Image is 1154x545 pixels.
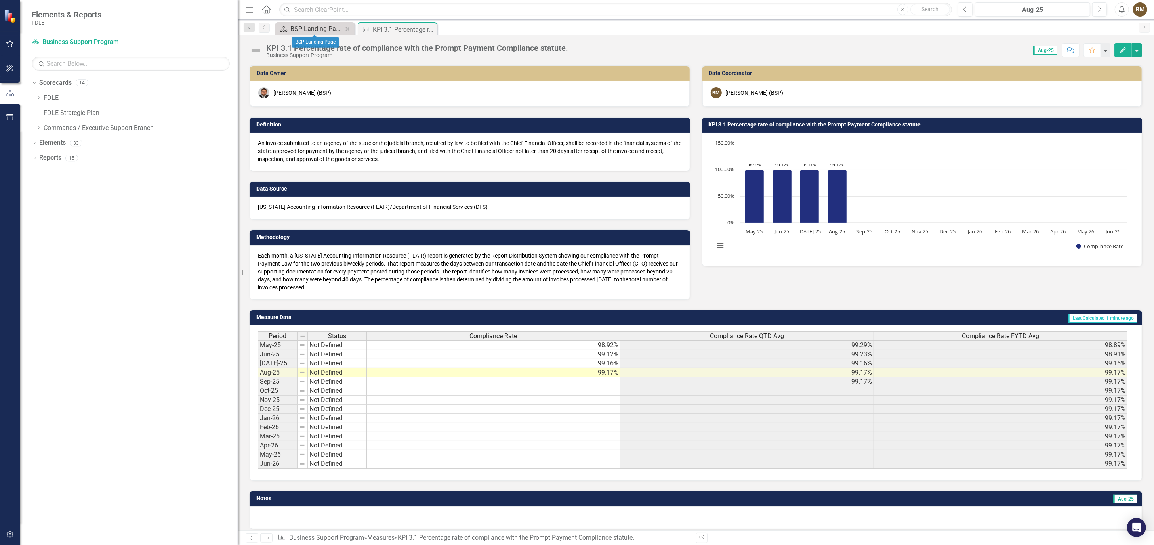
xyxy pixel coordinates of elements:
button: Search [910,4,950,15]
div: BSP Landing Page [290,24,343,34]
a: Elements [39,138,66,147]
td: 99.17% [874,432,1127,441]
td: 99.16% [367,359,620,368]
p: [US_STATE] Accounting Information Resource (FLAIR)/Department of Financial Services (DFS) [258,203,682,211]
div: Chart. Highcharts interactive chart. [710,139,1134,258]
text: 99.17% [830,162,844,168]
a: FDLE [44,94,238,103]
td: Not Defined [308,414,367,423]
span: Aug-25 [1113,495,1137,503]
path: Jul-25, 99.16. Compliance Rate. [800,170,819,223]
a: FDLE Strategic Plan [44,109,238,118]
td: 99.17% [874,441,1127,450]
span: Elements & Reports [32,10,101,19]
div: KPI 3.1 Percentage rate of compliance with the Prompt Payment Compliance statute. [373,25,435,34]
td: 99.17% [874,377,1127,386]
path: Jun-25, 99.12. Compliance Rate. [773,170,792,223]
td: 99.17% [620,368,874,377]
a: Reports [39,153,61,163]
button: Aug-25 [975,2,1090,17]
div: KPI 3.1 Percentage rate of compliance with the Prompt Payment Compliance statute. [398,534,634,541]
img: 8DAGhfEEPCf229AAAAAElFTkSuQmCC [299,360,305,367]
td: Feb-26 [258,423,298,432]
img: 8DAGhfEEPCf229AAAAAElFTkSuQmCC [299,415,305,421]
img: 8DAGhfEEPCf229AAAAAElFTkSuQmCC [299,451,305,458]
span: Compliance Rate QTD Avg [710,333,784,340]
text: Jan-26 [967,228,982,235]
td: 99.17% [874,459,1127,469]
a: BSP Landing Page [277,24,343,34]
td: 99.16% [874,359,1127,368]
td: 99.12% [367,350,620,359]
td: 99.17% [874,368,1127,377]
text: 100.00% [715,166,734,173]
text: 98.92% [748,162,761,168]
text: Compliance Rate [1084,243,1123,250]
span: Period [269,333,287,340]
td: Not Defined [308,359,367,368]
td: Not Defined [308,368,367,377]
td: Dec-25 [258,405,298,414]
text: 150.00% [715,139,734,146]
button: View chart menu, Chart [714,240,725,251]
td: May-26 [258,450,298,459]
text: Mar-26 [1022,228,1039,235]
td: Jun-25 [258,350,298,359]
td: Oct-25 [258,386,298,396]
td: Not Defined [308,450,367,459]
text: [DATE]-25 [798,228,820,235]
td: Not Defined [308,350,367,359]
input: Search ClearPoint... [279,3,952,17]
td: Aug-25 [258,368,298,377]
span: Compliance Rate [470,333,517,340]
span: Compliance Rate FYTD Avg [962,333,1039,340]
td: Mar-26 [258,432,298,441]
td: Not Defined [308,432,367,441]
text: May-26 [1077,228,1094,235]
td: 99.16% [620,359,874,368]
img: Mike Moore [258,87,269,98]
p: Each month, a [US_STATE] Accounting Information Resource (FLAIR) report is generated by the Repor... [258,252,682,291]
a: Measures [367,534,395,541]
input: Search Below... [32,57,230,71]
img: 8DAGhfEEPCf229AAAAAElFTkSuQmCC [299,397,305,403]
td: 99.17% [874,396,1127,405]
td: Not Defined [308,405,367,414]
text: Apr-26 [1050,228,1066,235]
td: 99.17% [874,450,1127,459]
h3: Data Coordinator [709,70,1138,76]
td: 99.17% [874,386,1127,396]
button: BM [1133,2,1147,17]
h3: KPI 3.1 Percentage rate of compliance with the Prompt Payment Compliance statute. [709,122,1139,128]
text: 99.16% [803,162,816,168]
h3: Data Owner [257,70,686,76]
td: Not Defined [308,441,367,450]
td: Not Defined [308,423,367,432]
td: 98.92% [367,340,620,350]
td: 99.17% [367,368,620,377]
td: Not Defined [308,340,367,350]
text: 99.12% [775,162,789,168]
h3: Definition [256,122,686,128]
img: 8DAGhfEEPCf229AAAAAElFTkSuQmCC [299,461,305,467]
div: [PERSON_NAME] (BSP) [273,89,331,97]
h3: Methodology [256,234,686,240]
text: May-25 [746,228,763,235]
img: ClearPoint Strategy [4,9,18,23]
td: 99.17% [620,377,874,386]
td: Not Defined [308,459,367,469]
div: 14 [76,80,88,86]
p: An invoice submitted to an agency of the state or the judicial branch, required by law to be file... [258,139,682,163]
span: Search [921,6,938,12]
h3: Measure Data [256,314,551,320]
div: Aug-25 [978,5,1087,15]
img: 8DAGhfEEPCf229AAAAAElFTkSuQmCC [299,351,305,358]
span: Aug-25 [1033,46,1057,55]
button: Show Compliance Rate [1076,243,1124,250]
img: 8DAGhfEEPCf229AAAAAElFTkSuQmCC [299,442,305,449]
span: Last Calculated 1 minute ago [1068,314,1137,323]
text: Nov-25 [912,228,928,235]
td: 98.91% [874,350,1127,359]
div: » » [278,534,690,543]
